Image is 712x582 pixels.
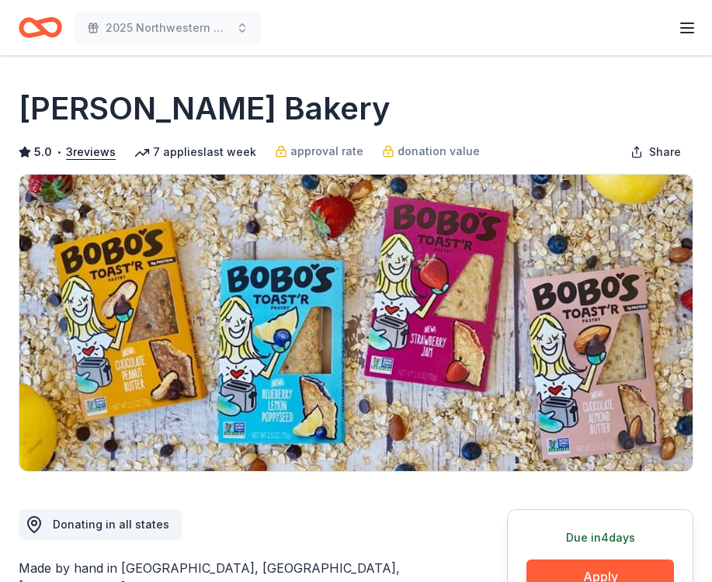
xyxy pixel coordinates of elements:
span: approval rate [290,142,363,161]
span: donation value [398,142,480,161]
a: Home [19,9,62,46]
a: approval rate [275,142,363,161]
span: • [57,146,62,158]
button: 3reviews [66,143,116,161]
span: Donating in all states [53,518,169,531]
h1: [PERSON_NAME] Bakery [19,87,391,130]
button: Share [618,137,693,168]
span: 5.0 [34,143,52,161]
span: Share [649,143,681,161]
span: 2025 Northwestern University Dance Marathon Alumni Gala [106,19,230,37]
button: 2025 Northwestern University Dance Marathon Alumni Gala [75,12,261,43]
div: 7 applies last week [134,143,256,161]
div: Due in 4 days [526,528,674,547]
a: donation value [382,142,480,161]
img: Image for Bobo's Bakery [19,175,693,471]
